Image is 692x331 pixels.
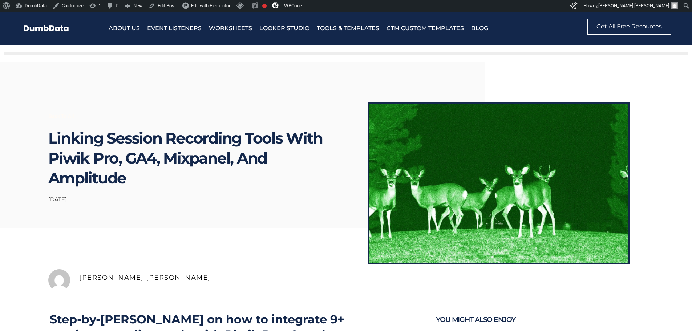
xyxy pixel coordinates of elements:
nav: Menu [109,23,540,33]
span: [PERSON_NAME] [PERSON_NAME] [598,3,669,8]
time: [DATE] [48,196,67,203]
a: Worksheets [209,23,252,33]
img: svg+xml;base64,PHN2ZyB4bWxucz0iaHR0cDovL3d3dy53My5vcmcvMjAwMC9zdmciIHZpZXdCb3g9IjAgMCAzMiAzMiI+PG... [272,2,279,8]
a: GTM Custom Templates [387,23,464,33]
span: Get All Free Resources [596,24,662,29]
a: About Us [109,23,140,33]
h2: You might also enjoy [436,312,635,328]
a: Event Listeners [147,23,202,33]
a: Tools & Templates [317,23,379,33]
a: Blog [471,23,488,33]
a: Get All Free Resources [587,19,671,35]
div: Focus keyphrase not set [262,4,267,8]
img: Picture of Jude Nwachukwu Onyejekwe [48,269,70,291]
a: Looker Studio [259,23,309,33]
a: Back to all [48,114,74,119]
h1: Linking Session Recording Tools with Piwik Pro, GA4, Mixpanel, and Amplitude [48,128,339,188]
h6: [PERSON_NAME] [PERSON_NAME] [79,274,643,282]
span: Edit with Elementor [191,3,230,8]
